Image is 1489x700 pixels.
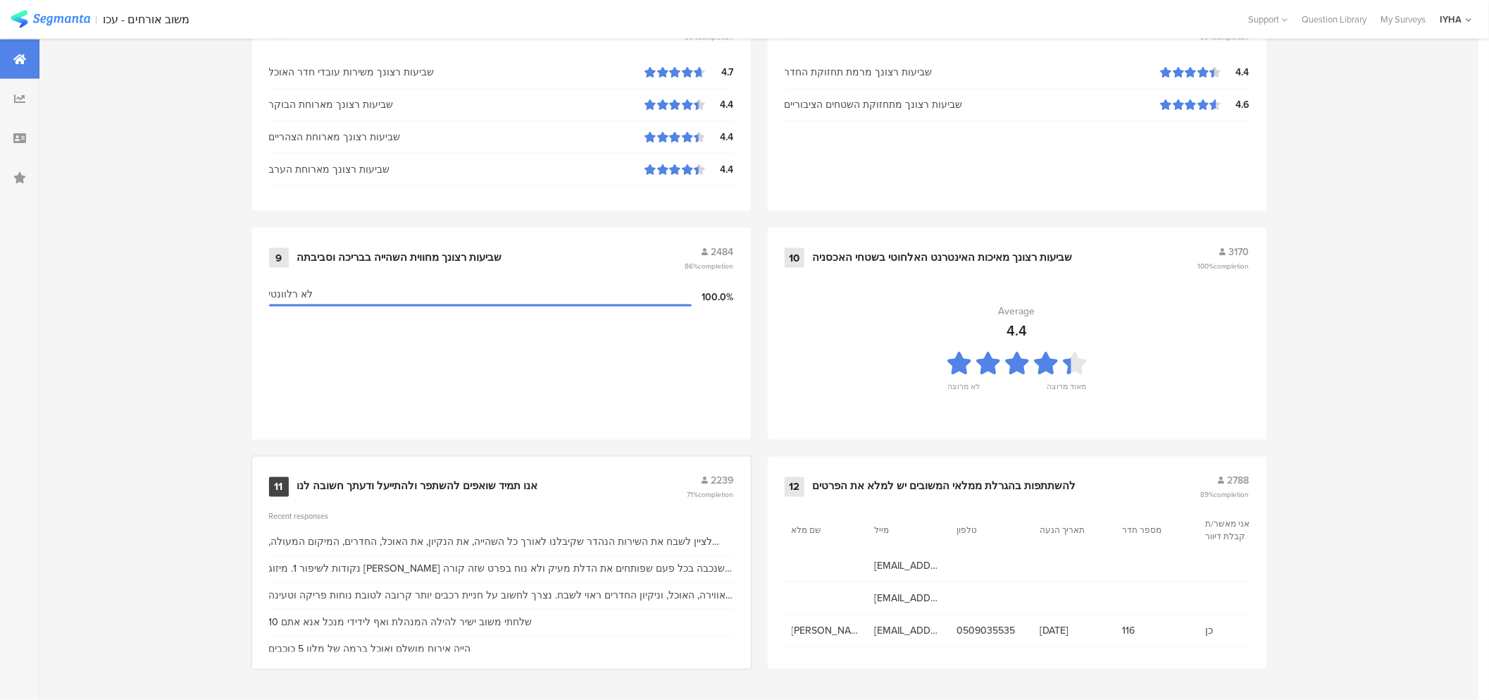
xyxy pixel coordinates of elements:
div: שביעות רצונך מארוחת הצהריים [269,130,645,145]
div: שביעות רצונך מאיכות האינטרנט האלחוטי בשטחי האכסניה [813,251,1073,265]
div: האווירה, האוכל, וניקיון החדרים ראוי לשבח. נצרך לחשוב על חניית רכבים יותר קרובה לטובת נוחות פריקה ... [269,589,734,603]
div: שביעות רצונך מרמת תחזוקת החדר [785,65,1161,80]
div: שביעות רצונך מחווית השהייה בבריכה וסביבתה [297,251,502,265]
span: [DATE] [1040,624,1108,639]
span: [EMAIL_ADDRESS][DOMAIN_NAME] [874,559,942,574]
span: 3170 [1229,245,1250,259]
span: 100% [1198,261,1250,271]
span: [EMAIL_ADDRESS][DOMAIN_NAME] [874,591,942,606]
div: אנו תמיד שואפים להשתפר ולהתייעל ודעתך חשובה לנו [297,480,538,494]
div: שביעות רצונך מארוחת הבוקר [269,97,645,112]
div: 4.7 [706,65,734,80]
div: 4.4 [1221,65,1250,80]
div: לא מרוצה [947,381,980,401]
span: completion [699,490,734,501]
div: משוב אורחים - עכו [104,13,190,26]
div: 100.0% [692,290,734,305]
div: הייה אירוח מושלם ואוכל ברמה של מלון 5 כוכבים [269,642,471,657]
div: 9 [269,248,289,268]
div: 4.4 [1007,321,1027,342]
span: 71% [687,490,734,501]
div: IYHA [1440,13,1462,26]
section: מספר חדר [1122,524,1185,537]
div: 4.6 [1221,97,1250,112]
span: 0509035535 [957,624,1025,639]
span: 86% [685,261,734,271]
div: 11 [269,477,289,497]
span: כן [1205,624,1273,639]
section: מייל [874,524,937,537]
div: שלחתי משוב ישיר להילה המנהלת ואף לידידי מנכל אנא אתם 10 [269,615,532,630]
section: תאריך הגעה [1040,524,1103,537]
div: | [96,11,98,27]
span: [EMAIL_ADDRESS][DOMAIN_NAME] [874,624,942,639]
img: segmanta logo [11,11,90,28]
div: להשתתפות בהגרלת ממלאי המשובים יש למלא את הפרטים [813,480,1076,494]
div: מאוד מרוצה [1047,381,1086,401]
span: [PERSON_NAME] [792,624,860,639]
div: 4.4 [706,97,734,112]
span: 2484 [711,245,734,259]
div: 12 [785,477,804,497]
div: שביעות רצונך משירות עובדי חדר האוכל [269,65,645,80]
div: נקודות לשיפור 1. מיזוג [PERSON_NAME] שנכבה בכל פעם שפותחים את הדלת מעיק ולא נוח בפרט שזה קורה למש... [269,562,734,577]
span: completion [1214,490,1250,501]
span: 2239 [711,474,734,489]
div: Recent responses [269,511,734,522]
div: Average [999,305,1035,319]
div: Support [1248,8,1288,30]
div: שביעות רצונך מתחזוקת השטחים הציבוריים [785,97,1161,112]
section: שם מלא [792,524,855,537]
div: 4.4 [706,130,734,145]
span: 89% [1201,490,1250,501]
div: 10 [785,248,804,268]
div: לציין לשבח את השירות הנהדר שקיבלנו לאורך כל השהייה, את הנקיון, את האוכל, החדרים, המיקום המעולה, ו... [269,535,734,550]
span: 116 [1122,624,1190,639]
div: 4.4 [706,162,734,177]
a: Question Library [1295,13,1373,26]
span: לא רלוונטי [269,287,313,302]
div: שביעות רצונך מארוחת הערב [269,162,645,177]
span: 2788 [1228,474,1250,489]
section: אני מאשר/ת קבלת דיוור [1205,518,1269,544]
span: completion [1214,261,1250,271]
span: completion [699,261,734,271]
a: My Surveys [1373,13,1433,26]
section: טלפון [957,524,1020,537]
